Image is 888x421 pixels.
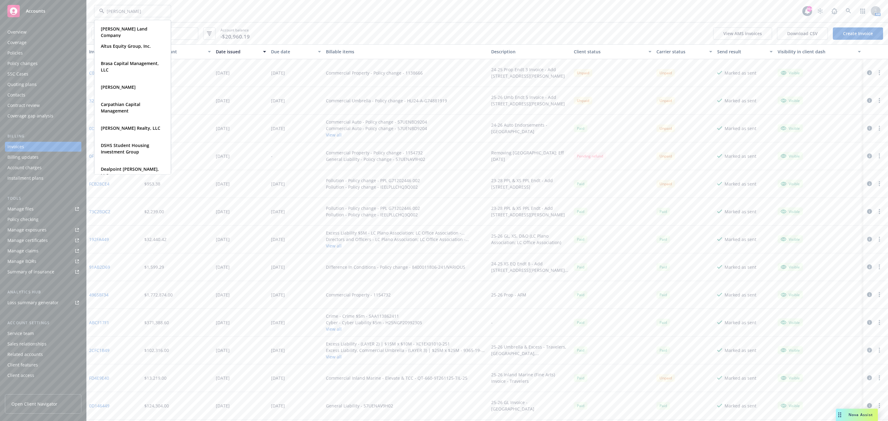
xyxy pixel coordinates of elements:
button: View all [326,354,486,360]
a: 2CFC1B49 [89,347,109,354]
div: Excess Liability $5M - LC Plano Association; LC Office Association - 71204S256ALI [326,230,486,236]
div: $371,388.60 [144,319,169,326]
div: $102,316.00 [144,347,169,354]
div: Paid [656,346,670,354]
div: Visibility in client dash [778,48,854,55]
div: [DATE] [216,208,230,215]
div: [DATE] [216,319,230,326]
div: $13,219.00 [144,375,166,381]
div: Unpaid [656,180,675,188]
span: Paid [574,125,587,132]
div: Excess Liability, Commercial Umbrella - (LAYER 3) | $25M x $25M - 9365-19-49 [326,347,486,354]
div: Paid [574,402,587,410]
div: Description [491,48,569,55]
div: [DATE] [271,208,285,215]
div: Manage files [7,204,34,214]
div: Marked as sent [725,181,756,187]
div: [DATE] [216,403,230,409]
div: Summary of insurance [7,267,54,277]
div: Manage BORs [7,256,36,266]
div: Quoting plans [7,80,37,89]
div: Paid [656,402,670,410]
button: Date issued [213,44,269,59]
a: Policies [5,48,81,58]
span: Account balance [220,27,250,39]
div: Drag to move [836,409,844,421]
a: Manage claims [5,246,81,256]
a: Quoting plans [5,80,81,89]
div: Pollution - Policy change - PPL G71202446 002 [326,177,420,184]
button: View AMS invoices [713,27,772,40]
div: 25-26 Umb Endt 5 Invoice - Add [STREET_ADDRESS][PERSON_NAME] [491,94,569,107]
div: Marked as sent [725,347,756,354]
strong: Dealpoint [PERSON_NAME], LLC [101,166,159,178]
button: Download CSV [777,27,828,40]
div: 25-26 Prop - AFM [491,292,526,298]
div: Paid [574,208,587,215]
button: Invoice amount [142,44,213,59]
a: Manage exposures [5,225,81,235]
a: Coverage gap analysis [5,111,81,121]
div: Unpaid [656,374,675,382]
div: Marked as sent [725,153,756,159]
div: Paid [574,374,587,382]
div: Directors and Officers - LC Plano Association; LC Office Association - NPP716110 [326,236,486,243]
a: Contract review [5,100,81,110]
a: ABCF17F1 [89,319,109,326]
div: Loss summary generator [7,298,59,308]
a: Search [842,5,855,17]
a: Coverage [5,38,81,47]
div: Visible [781,347,800,353]
div: 25-26 Umbrella & Excess - Travelers, [GEOGRAPHIC_DATA], [GEOGRAPHIC_DATA] [491,344,569,357]
div: Installment plans [7,173,43,183]
a: 49658F34 [89,292,109,298]
div: Visible [781,292,800,297]
div: Paid [656,291,670,299]
span: Paid [574,319,587,326]
a: Invoices [5,142,81,152]
a: Billing updates [5,152,81,162]
a: 0D9AFE42 [89,125,109,132]
div: [DATE] [271,125,285,132]
div: Paid [656,263,670,271]
div: [DATE] [216,181,230,187]
div: [DATE] [271,181,285,187]
span: Open Client Navigator [11,401,57,407]
div: Marked as sent [725,264,756,270]
a: Installment plans [5,173,81,183]
div: Unpaid [574,97,592,104]
div: [DATE] [271,319,285,326]
div: Paid [574,346,587,354]
div: Manage claims [7,246,39,256]
a: Overview [5,27,81,37]
div: [DATE] [271,97,285,104]
div: [DATE] [271,292,285,298]
div: General Liability - 57UENAV9H02 [326,403,393,409]
a: Stop snowing [814,5,826,17]
div: Paid [656,235,670,243]
strong: [PERSON_NAME] Realty, LLC [101,125,160,131]
a: Manage certificates [5,235,81,245]
div: Visible [781,125,800,131]
div: [DATE] [271,403,285,409]
button: Description [489,44,571,59]
div: Visible [781,153,800,159]
a: Report a Bug [828,5,841,17]
a: 192FA449 [89,236,109,243]
div: Tools [5,195,81,202]
strong: Altus Equity Group, Inc. [101,43,151,49]
span: -$20,960.19 [220,33,250,41]
div: Analytics hub [5,289,81,295]
a: FCB28CE4 [89,181,109,187]
div: Commercial Property - Policy change - 1154732 [326,149,425,156]
a: Create Invoice [833,27,883,40]
a: Summary of insurance [5,267,81,277]
strong: [PERSON_NAME] [101,84,136,90]
div: Coverage [7,38,27,47]
a: Client access [5,370,81,380]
